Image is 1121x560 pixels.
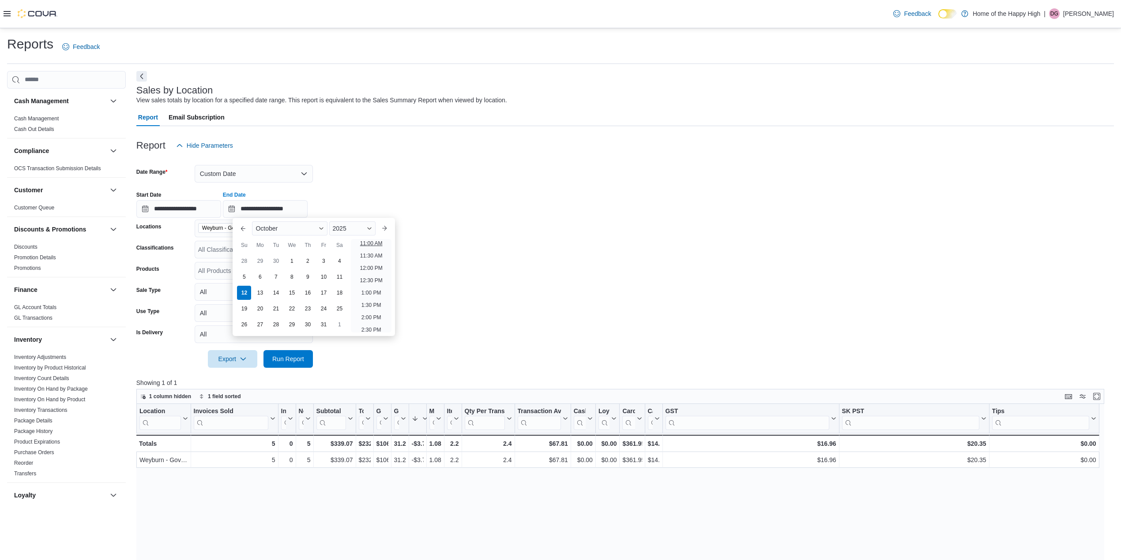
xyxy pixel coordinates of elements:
[517,438,568,449] div: $67.81
[1044,8,1046,19] p: |
[376,407,381,429] div: Gross Profit
[574,455,593,465] div: $0.00
[59,38,103,56] a: Feedback
[263,350,313,368] button: Run Report
[14,116,59,122] a: Cash Management
[14,254,56,261] span: Promotion Details
[517,407,560,415] div: Transaction Average
[14,315,53,321] a: GL Transactions
[136,85,213,96] h3: Sales by Location
[285,286,299,300] div: day-15
[237,286,251,300] div: day-12
[992,438,1096,449] div: $0.00
[647,455,659,465] div: $14.43
[429,455,441,465] div: 1.08%
[316,407,353,429] button: Subtotal
[198,223,282,233] span: Weyburn - Government Road - Fire & Flower
[108,334,119,345] button: Inventory
[136,329,163,336] label: Is Delivery
[647,407,652,429] div: Cash
[7,508,126,532] div: Loyalty
[622,455,642,465] div: $361.95
[332,302,346,316] div: day-25
[285,302,299,316] div: day-22
[842,407,979,429] div: SK PST
[357,250,386,261] li: 11:30 AM
[14,396,85,403] a: Inventory On Hand by Product
[136,191,162,198] label: Start Date
[992,407,1096,429] button: Tips
[272,355,304,363] span: Run Report
[281,407,286,415] div: Invoices Ref
[376,455,388,465] div: $106.08
[329,221,376,235] div: Button. Open the year selector. 2025 is currently selected.
[169,108,225,126] span: Email Subscription
[139,407,188,429] button: Location
[316,270,331,284] div: day-10
[193,407,275,429] button: Invoices Sold
[316,254,331,268] div: day-3
[14,146,106,155] button: Compliance
[237,254,251,268] div: day-28
[973,8,1040,19] p: Home of the Happy High
[14,254,56,261] a: Promotion Details
[316,455,353,465] div: $339.07
[14,244,38,250] a: Discounts
[14,115,59,122] span: Cash Management
[202,224,271,232] span: Weyburn - Government Road - Fire & Flower
[7,35,53,53] h1: Reports
[269,286,283,300] div: day-14
[938,9,957,19] input: Dark Mode
[992,455,1096,465] div: $0.00
[14,304,56,311] span: GL Account Totals
[269,302,283,316] div: day-21
[14,186,106,194] button: Customer
[332,286,346,300] div: day-18
[464,407,512,429] button: Qty Per Transaction
[253,286,267,300] div: day-13
[285,254,299,268] div: day-1
[252,221,327,235] div: Button. Open the month selector. October is currently selected.
[842,407,986,429] button: SK PST
[377,221,391,235] button: Next month
[665,407,836,429] button: GST
[14,165,101,172] a: OCS Transaction Submission Details
[647,438,659,449] div: $14.43
[196,391,245,402] button: 1 field sorted
[14,470,36,477] span: Transfers
[193,455,275,465] div: 5
[237,302,251,316] div: day-19
[1091,391,1102,402] button: Enter fullscreen
[14,126,54,132] a: Cash Out Details
[108,284,119,295] button: Finance
[237,270,251,284] div: day-5
[358,407,363,415] div: Total Cost
[193,407,268,429] div: Invoices Sold
[301,302,315,316] div: day-23
[301,317,315,332] div: day-30
[14,418,53,424] a: Package Details
[285,238,299,252] div: We
[464,438,512,449] div: 2.4
[598,438,617,449] div: $0.00
[14,439,60,445] a: Product Expirations
[208,393,241,400] span: 1 field sorted
[14,225,106,234] button: Discounts & Promotions
[332,238,346,252] div: Sa
[598,407,610,415] div: Loyalty Redemptions
[136,223,162,230] label: Locations
[14,335,106,344] button: Inventory
[316,286,331,300] div: day-17
[14,365,86,371] a: Inventory by Product Historical
[358,407,363,429] div: Total Cost
[269,254,283,268] div: day-30
[14,470,36,477] a: Transfers
[237,238,251,252] div: Su
[890,5,934,22] a: Feedback
[1077,391,1088,402] button: Display options
[358,455,370,465] div: $232.99
[358,407,370,429] button: Total Cost
[136,140,166,151] h3: Report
